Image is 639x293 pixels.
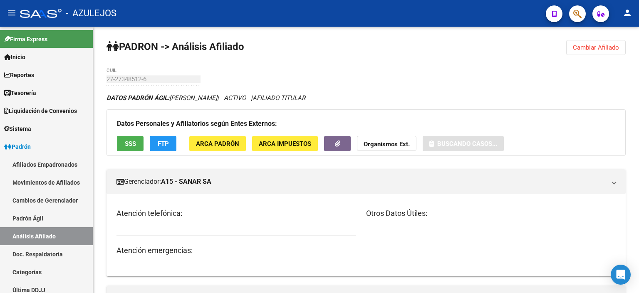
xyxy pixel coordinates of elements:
[117,118,615,130] h3: Datos Personales y Afiliatorios según Entes Externos:
[196,140,239,148] span: ARCA Padrón
[117,136,144,151] button: SSS
[106,94,169,102] strong: DATOS PADRÓN ÁGIL:
[4,124,31,133] span: Sistema
[4,35,47,44] span: Firma Express
[106,41,244,53] strong: PADRON -> Análisis Afiliado
[364,140,410,148] strong: Organismos Ext.
[116,177,606,186] mat-panel-title: Gerenciador:
[253,94,305,102] span: AFILIADO TITULAR
[116,245,356,256] h3: Atención emergencias:
[4,70,34,80] span: Reportes
[259,140,311,148] span: ARCA Impuestos
[423,136,504,151] button: Buscando casos...
[106,169,626,194] mat-expansion-panel-header: Gerenciador:A15 - SANAR SA
[4,142,31,151] span: Padrón
[4,53,25,62] span: Inicio
[106,94,217,102] span: [PERSON_NAME]
[622,8,632,18] mat-icon: person
[437,140,497,148] span: Buscando casos...
[252,136,318,151] button: ARCA Impuestos
[66,4,116,23] span: - AZULEJOS
[158,140,169,148] span: FTP
[150,136,176,151] button: FTP
[161,177,211,186] strong: A15 - SANAR SA
[611,265,631,285] div: Open Intercom Messenger
[4,88,36,98] span: Tesorería
[573,44,619,51] span: Cambiar Afiliado
[116,208,356,219] h3: Atención telefónica:
[357,136,416,151] button: Organismos Ext.
[125,140,136,148] span: SSS
[7,8,17,18] mat-icon: menu
[189,136,246,151] button: ARCA Padrón
[366,208,616,219] h3: Otros Datos Útiles:
[106,194,626,276] div: Gerenciador:A15 - SANAR SA
[106,94,305,102] i: | ACTIVO |
[4,106,77,115] span: Liquidación de Convenios
[566,40,626,55] button: Cambiar Afiliado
